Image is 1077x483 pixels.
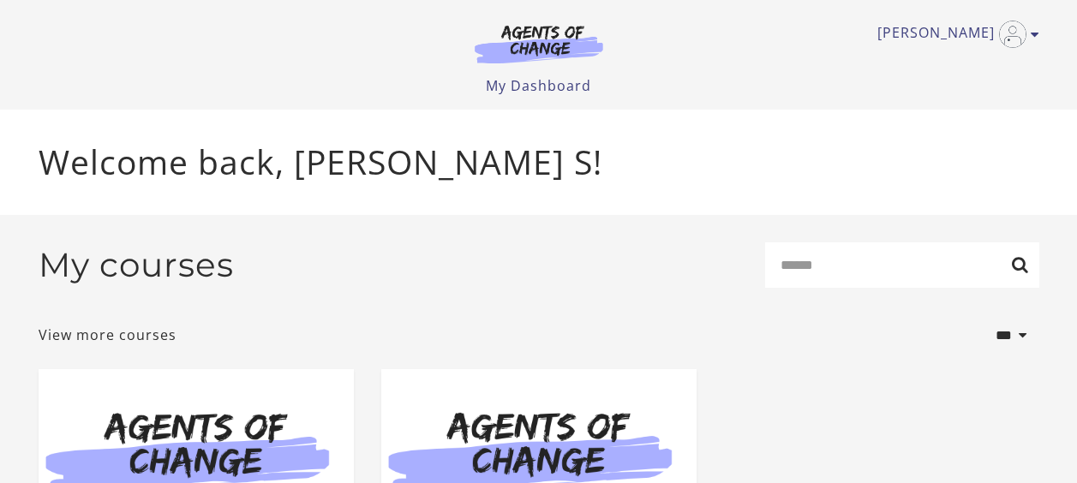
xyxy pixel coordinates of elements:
[39,137,1039,188] p: Welcome back, [PERSON_NAME] S!
[457,24,621,63] img: Agents of Change Logo
[877,21,1031,48] a: Toggle menu
[486,76,591,95] a: My Dashboard
[39,245,234,285] h2: My courses
[39,325,177,345] a: View more courses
